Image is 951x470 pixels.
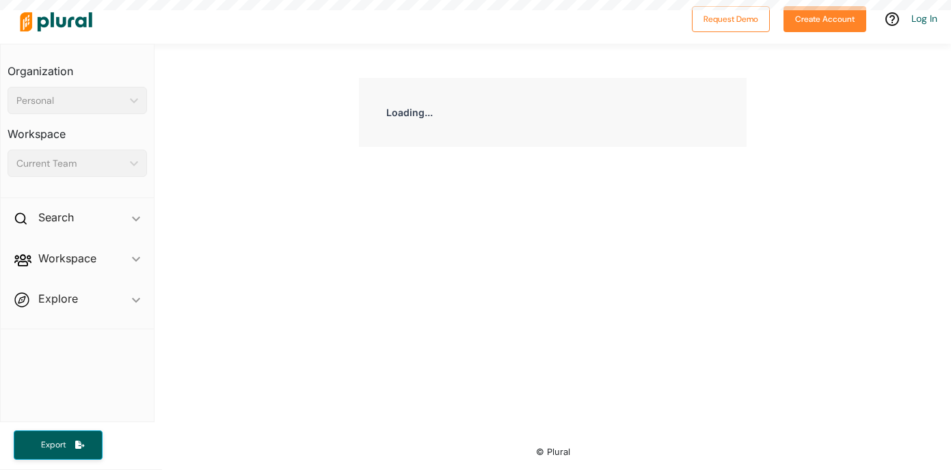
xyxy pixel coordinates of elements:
[8,114,147,144] h3: Workspace
[14,430,103,460] button: Export
[783,11,866,25] a: Create Account
[536,447,570,457] small: © Plural
[692,11,770,25] a: Request Demo
[359,78,747,147] div: Loading...
[31,439,75,451] span: Export
[16,156,124,171] div: Current Team
[692,6,770,32] button: Request Demo
[911,12,937,25] a: Log In
[16,94,124,108] div: Personal
[38,210,74,225] h2: Search
[783,6,866,32] button: Create Account
[8,51,147,81] h3: Organization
